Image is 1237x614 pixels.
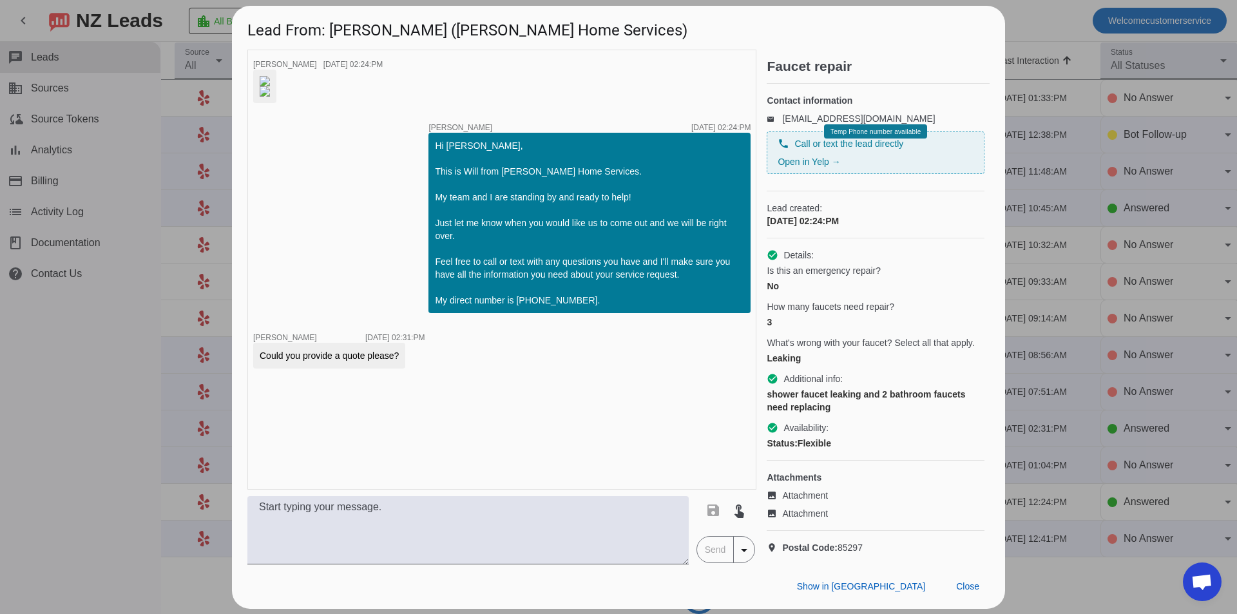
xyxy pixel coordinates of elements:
[782,113,935,124] a: [EMAIL_ADDRESS][DOMAIN_NAME]
[767,438,797,448] strong: Status:
[767,316,984,329] div: 3
[736,542,752,558] mat-icon: arrow_drop_down
[1183,562,1222,601] div: Open chat
[767,507,984,520] a: Attachment
[956,581,979,591] span: Close
[782,489,828,502] span: Attachment
[787,575,935,599] button: Show in [GEOGRAPHIC_DATA]
[767,437,984,450] div: Flexible
[767,249,778,261] mat-icon: check_circle
[767,60,990,73] h2: Faucet repair
[767,471,984,484] h4: Attachments
[232,6,1005,49] h1: Lead From: [PERSON_NAME] ([PERSON_NAME] Home Services)
[767,264,881,277] span: Is this an emergency repair?
[767,508,782,519] mat-icon: image
[767,300,894,313] span: How many faucets need repair?
[365,334,425,341] div: [DATE] 02:31:PM
[767,422,778,434] mat-icon: check_circle
[767,202,984,215] span: Lead created:
[830,128,921,135] span: Temp Phone number available
[778,157,840,167] a: Open in Yelp →
[783,421,829,434] span: Availability:
[731,503,747,518] mat-icon: touch_app
[767,373,778,385] mat-icon: check_circle
[782,541,863,554] span: 85297
[253,333,317,342] span: [PERSON_NAME]
[797,581,925,591] span: Show in [GEOGRAPHIC_DATA]
[691,124,751,131] div: [DATE] 02:24:PM
[767,489,984,502] a: Attachment
[428,124,492,131] span: [PERSON_NAME]
[323,61,383,68] div: [DATE] 02:24:PM
[782,507,828,520] span: Attachment
[767,352,984,365] div: Leaking
[435,139,744,307] div: Hi [PERSON_NAME], This is Will from [PERSON_NAME] Home Services. My team and I are standing by an...
[783,249,814,262] span: Details:
[767,336,974,349] span: What's wrong with your faucet? Select all that apply.
[794,137,903,150] span: Call or text the lead directly
[946,575,990,599] button: Close
[767,115,782,122] mat-icon: email
[260,86,270,97] img: ncVTDwAB59jGDqblk4fzSA
[260,349,399,362] div: Could you provide a quote please?
[767,280,984,293] div: No
[767,94,984,107] h4: Contact information
[767,388,984,414] div: shower faucet leaking and 2 bathroom faucets need replacing
[767,215,984,227] div: [DATE] 02:24:PM
[782,542,838,553] strong: Postal Code:
[778,138,789,149] mat-icon: phone
[253,60,317,69] span: [PERSON_NAME]
[260,76,270,86] img: rRTvpsNJDnHMz6upjSZl_g
[767,490,782,501] mat-icon: image
[783,372,843,385] span: Additional info:
[767,542,782,553] mat-icon: location_on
